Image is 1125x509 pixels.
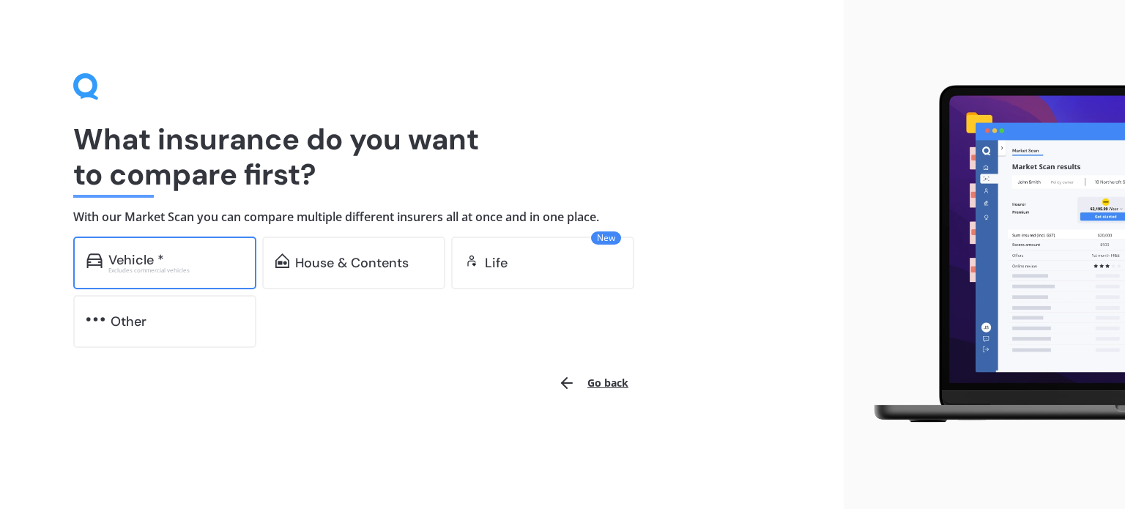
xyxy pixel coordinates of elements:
img: laptop.webp [855,78,1125,431]
div: Life [485,256,508,270]
img: car.f15378c7a67c060ca3f3.svg [86,253,103,268]
img: life.f720d6a2d7cdcd3ad642.svg [464,253,479,268]
span: New [591,231,621,245]
div: Other [111,314,146,329]
button: Go back [549,365,637,401]
img: other.81dba5aafe580aa69f38.svg [86,312,105,327]
div: Excludes commercial vehicles [108,267,243,273]
h4: With our Market Scan you can compare multiple different insurers all at once and in one place. [73,209,771,225]
h1: What insurance do you want to compare first? [73,122,771,192]
img: home-and-contents.b802091223b8502ef2dd.svg [275,253,289,268]
div: Vehicle * [108,253,164,267]
div: House & Contents [295,256,409,270]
